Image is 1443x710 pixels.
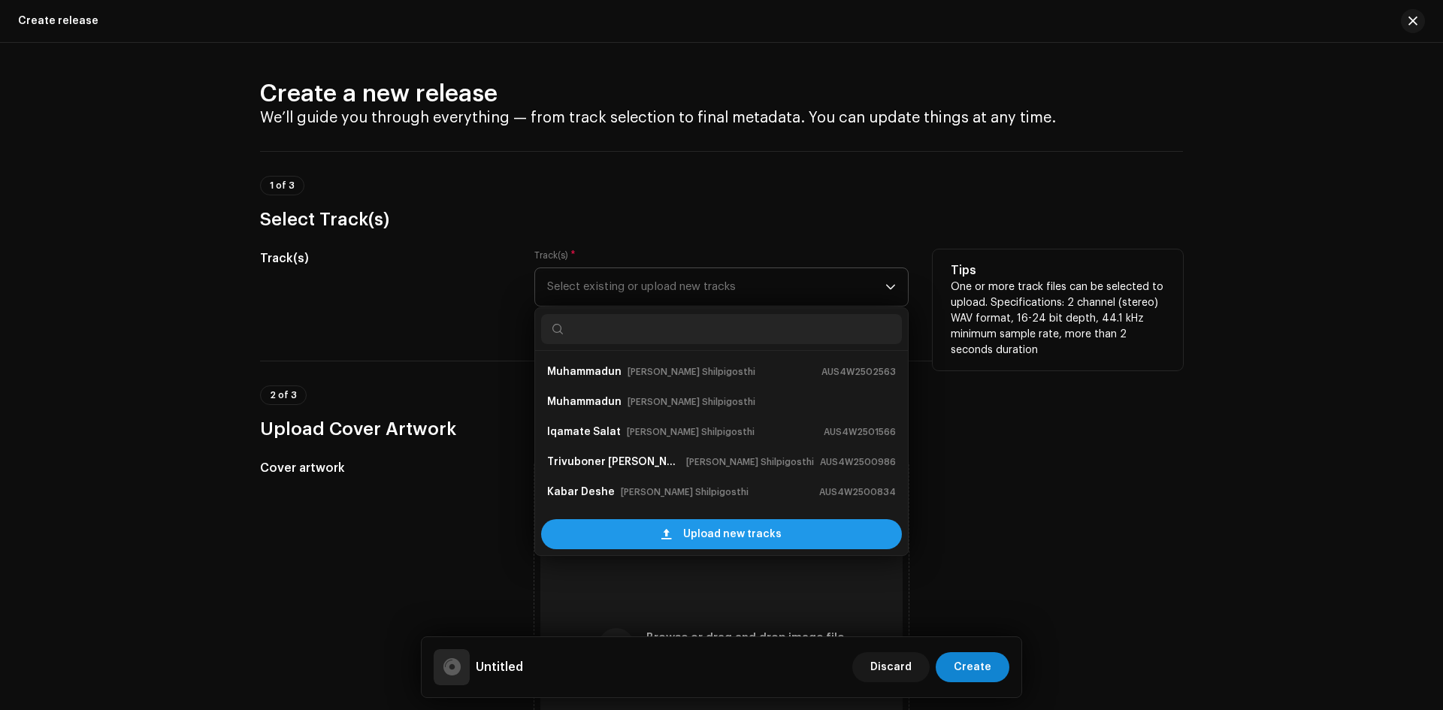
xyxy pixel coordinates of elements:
[936,652,1009,682] button: Create
[541,357,902,387] li: Muhammadun
[627,424,755,440] small: [PERSON_NAME] Shilpigosthi
[610,510,681,534] strong: (Remastered)
[534,249,576,261] label: Track(s)
[260,79,1183,109] h2: Create a new release
[646,633,844,643] span: Browse or drag and drop image file
[541,507,902,537] li: Nur Nobijir Nur Choralo
[621,485,749,500] small: [PERSON_NAME] Shilpigosthi
[954,652,991,682] span: Create
[547,480,615,504] strong: Kabar Deshe
[260,207,1183,231] h3: Select Track(s)
[885,268,896,306] div: dropdown trigger
[260,459,510,477] h5: Cover artwork
[541,417,902,447] li: Iqamate Salat
[870,652,912,682] span: Discard
[547,360,622,384] strong: Muhammadun
[951,279,1165,358] p: One or more track files can be selected to upload. Specifications: 2 channel (stereo) WAV format,...
[852,652,930,682] button: Discard
[547,268,885,306] span: Select existing or upload new tracks
[547,450,680,474] strong: Trivuboner [PERSON_NAME]
[270,181,295,190] span: 1 of 3
[541,477,902,507] li: Kabar Deshe
[541,447,902,477] li: Trivuboner Priyo Muhammad
[260,109,1183,127] h4: We’ll guide you through everything — from track selection to final metadata. You can update thing...
[476,658,523,676] h5: Untitled
[541,387,902,417] li: Muhammadun
[547,420,621,444] strong: Iqamate Salat
[824,424,896,440] small: AUS4W2501566
[951,261,1165,279] h5: Tips
[683,519,782,549] span: Upload new tracks
[260,417,1183,441] h3: Upload Cover Artwork
[547,510,607,534] strong: Nur Nobijir [PERSON_NAME]
[260,249,510,267] h5: Track(s)
[270,391,297,400] span: 2 of 3
[821,364,896,379] small: AUS4W2502563
[628,394,755,409] small: [PERSON_NAME] Shilpigosthi
[628,364,755,379] small: [PERSON_NAME] Shilpigosthi
[686,455,814,470] small: [PERSON_NAME] Shilpigosthi
[820,455,896,470] small: AUS4W2500986
[819,485,896,500] small: AUS4W2500834
[547,390,622,414] strong: Muhammadun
